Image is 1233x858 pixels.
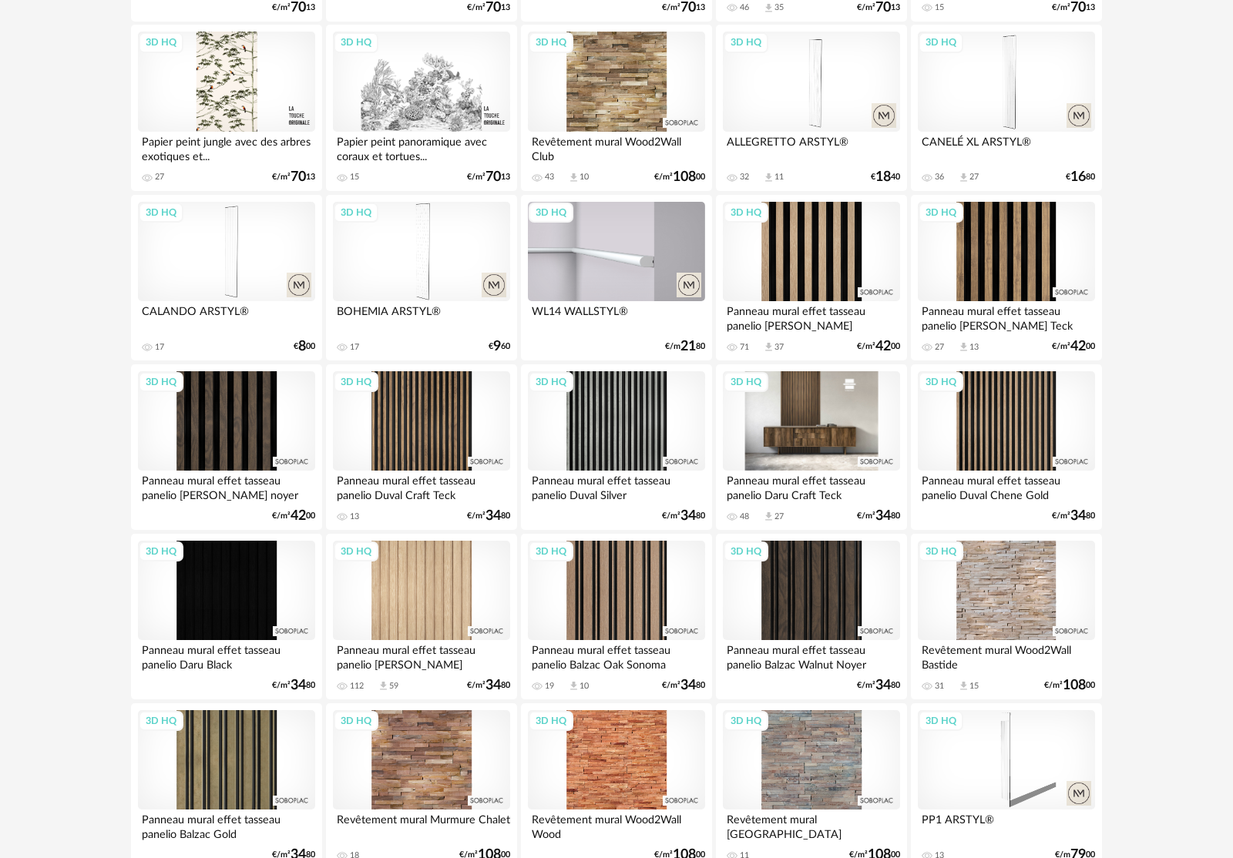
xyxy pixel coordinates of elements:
[326,534,517,700] a: 3D HQ Panneau mural effet tasseau panelio [PERSON_NAME] 112 Download icon 59 €/m²3480
[568,680,580,692] span: Download icon
[740,342,749,353] div: 71
[139,541,183,561] div: 3D HQ
[969,681,979,692] div: 15
[155,172,164,183] div: 27
[333,471,510,501] div: Panneau mural effet tasseau panelio Duval Craft Teck
[723,809,900,840] div: Revêtement mural [GEOGRAPHIC_DATA]
[333,809,510,840] div: Revêtement mural Murmure Chalet
[740,172,749,183] div: 32
[389,681,398,692] div: 59
[680,2,696,13] span: 70
[724,711,768,731] div: 3D HQ
[724,203,768,223] div: 3D HQ
[529,541,573,561] div: 3D HQ
[350,172,359,183] div: 15
[272,2,315,13] div: €/m² 13
[529,711,573,731] div: 3D HQ
[138,132,315,163] div: Papier peint jungle avec des arbres exotiques et...
[875,680,891,691] span: 34
[138,471,315,501] div: Panneau mural effet tasseau panelio [PERSON_NAME] noyer
[545,172,554,183] div: 43
[298,341,306,352] span: 8
[291,511,306,521] span: 42
[529,32,573,52] div: 3D HQ
[919,541,963,561] div: 3D HQ
[958,172,969,183] span: Download icon
[662,511,705,521] div: €/m² 80
[334,203,378,223] div: 3D HQ
[334,541,378,561] div: 3D HQ
[138,809,315,840] div: Panneau mural effet tasseau panelio Balzac Gold
[716,364,907,531] a: 3D HQ Panneau mural effet tasseau panelio Daru Craft Teck 48 Download icon 27 €/m²3480
[919,203,963,223] div: 3D HQ
[918,471,1095,501] div: Panneau mural effet tasseau panelio Duval Chene Gold
[326,364,517,531] a: 3D HQ Panneau mural effet tasseau panelio Duval Craft Teck 13 €/m²3480
[774,511,784,522] div: 27
[662,680,705,691] div: €/m² 80
[716,25,907,191] a: 3D HQ ALLEGRETTO ARSTYL® 32 Download icon 11 €1840
[875,172,891,183] span: 18
[333,301,510,332] div: BOHEMIA ARSTYL®
[911,25,1102,191] a: 3D HQ CANELÉ XL ARSTYL® 36 Download icon 27 €1680
[485,511,501,521] span: 34
[911,534,1102,700] a: 3D HQ Revêtement mural Wood2Wall Bastide 31 Download icon 15 €/m²10800
[871,172,900,183] div: € 40
[350,681,364,692] div: 112
[378,680,389,692] span: Download icon
[138,640,315,671] div: Panneau mural effet tasseau panelio Daru Black
[763,2,774,14] span: Download icon
[291,172,306,183] span: 70
[334,32,378,52] div: 3D HQ
[935,2,944,13] div: 15
[350,342,359,353] div: 17
[919,32,963,52] div: 3D HQ
[155,342,164,353] div: 17
[654,172,705,183] div: €/m² 00
[969,342,979,353] div: 13
[485,680,501,691] span: 34
[521,195,712,361] a: 3D HQ WL14 WALLSTYL® €/m2180
[911,364,1102,531] a: 3D HQ Panneau mural effet tasseau panelio Duval Chene Gold €/m²3480
[291,680,306,691] span: 34
[958,341,969,353] span: Download icon
[857,511,900,521] div: €/m² 80
[528,809,705,840] div: Revêtement mural Wood2Wall Wood
[1052,341,1095,352] div: €/m² 00
[918,809,1095,840] div: PP1 ARSTYL®
[774,2,784,13] div: 35
[680,680,696,691] span: 34
[1070,511,1086,521] span: 34
[857,341,900,352] div: €/m² 00
[528,640,705,671] div: Panneau mural effet tasseau panelio Balzac Oak Sonoma
[723,301,900,332] div: Panneau mural effet tasseau panelio [PERSON_NAME]
[673,172,696,183] span: 108
[138,301,315,332] div: CALANDO ARSTYL®
[272,511,315,521] div: €/m² 00
[131,364,322,531] a: 3D HQ Panneau mural effet tasseau panelio [PERSON_NAME] noyer €/m²4200
[568,172,580,183] span: Download icon
[723,640,900,671] div: Panneau mural effet tasseau panelio Balzac Walnut Noyer
[521,534,712,700] a: 3D HQ Panneau mural effet tasseau panelio Balzac Oak Sonoma 19 Download icon 10 €/m²3480
[935,681,944,692] div: 31
[489,341,510,352] div: € 60
[680,341,696,352] span: 21
[493,341,501,352] span: 9
[139,203,183,223] div: 3D HQ
[1070,2,1086,13] span: 70
[723,132,900,163] div: ALLEGRETTO ARSTYL®
[716,195,907,361] a: 3D HQ Panneau mural effet tasseau panelio [PERSON_NAME] 71 Download icon 37 €/m²4200
[1044,680,1095,691] div: €/m² 00
[333,640,510,671] div: Panneau mural effet tasseau panelio [PERSON_NAME]
[139,372,183,392] div: 3D HQ
[857,2,900,13] div: €/m² 13
[1063,680,1086,691] span: 108
[875,511,891,521] span: 34
[528,301,705,332] div: WL14 WALLSTYL®
[1052,2,1095,13] div: €/m² 13
[485,172,501,183] span: 70
[272,172,315,183] div: €/m² 13
[326,195,517,361] a: 3D HQ BOHEMIA ARSTYL® 17 €960
[131,534,322,700] a: 3D HQ Panneau mural effet tasseau panelio Daru Black €/m²3480
[272,680,315,691] div: €/m² 80
[139,711,183,731] div: 3D HQ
